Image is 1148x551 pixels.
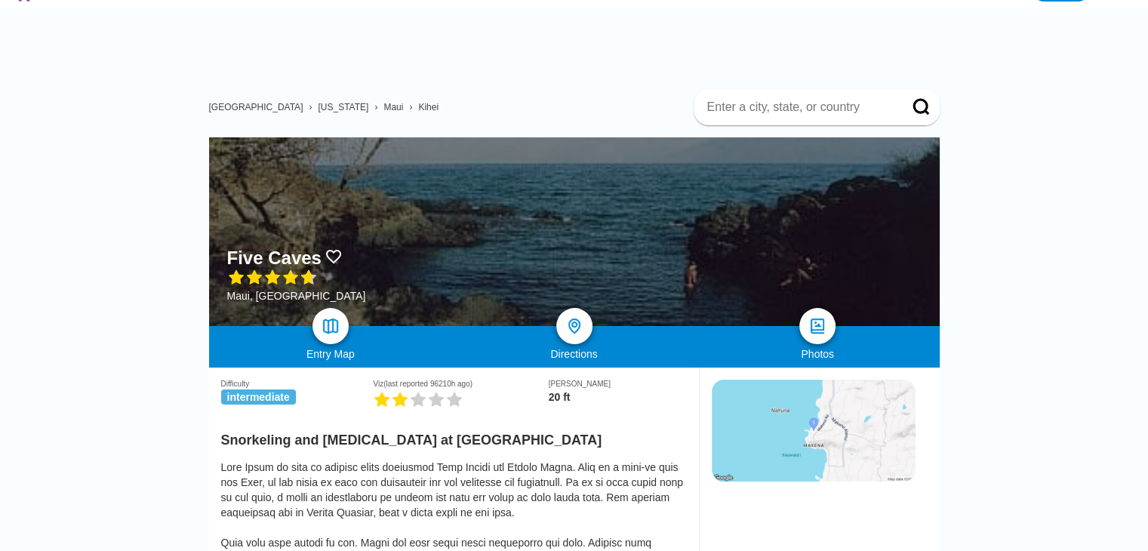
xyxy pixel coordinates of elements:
a: [US_STATE] [318,102,368,112]
input: Enter a city, state, or country [706,100,891,115]
div: Directions [452,348,696,360]
img: map [322,317,340,335]
h1: Five Caves [227,248,322,269]
div: 20 ft [549,391,687,403]
div: Viz (last reported 96210h ago) [373,380,548,388]
div: [PERSON_NAME] [549,380,687,388]
a: Kihei [418,102,439,112]
div: Entry Map [209,348,453,360]
img: directions [565,317,583,335]
span: › [309,102,312,112]
h2: Snorkeling and [MEDICAL_DATA] at [GEOGRAPHIC_DATA] [221,423,687,448]
span: › [409,102,412,112]
img: photos [808,317,826,335]
span: intermediate [221,389,296,405]
div: Maui, [GEOGRAPHIC_DATA] [227,290,366,302]
a: Maui [383,102,403,112]
a: directions [556,308,592,344]
img: staticmap [712,380,916,482]
a: map [312,308,349,344]
div: Difficulty [221,380,374,388]
a: [GEOGRAPHIC_DATA] [209,102,303,112]
div: Photos [696,348,940,360]
span: › [374,102,377,112]
a: photos [799,308,836,344]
